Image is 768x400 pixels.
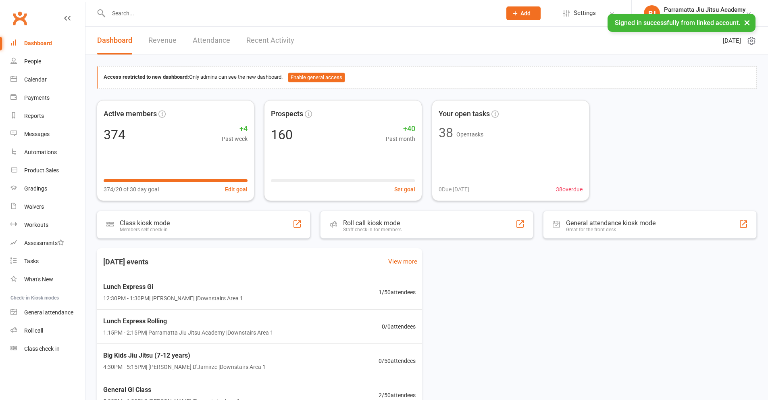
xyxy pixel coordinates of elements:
[24,346,60,352] div: Class check-in
[24,167,59,174] div: Product Sales
[10,340,85,358] a: Class kiosk mode
[104,185,159,194] span: 374/20 of 30 day goal
[193,27,230,54] a: Attendance
[24,203,44,210] div: Waivers
[24,113,44,119] div: Reports
[103,316,273,327] span: Lunch Express Rolling
[97,255,155,269] h3: [DATE] events
[24,94,50,101] div: Payments
[97,27,132,54] a: Dashboard
[24,309,73,316] div: General attendance
[104,74,189,80] strong: Access restricted to new dashboard:
[566,227,656,232] div: Great for the front desk
[439,126,453,139] div: 38
[439,185,469,194] span: 0 Due [DATE]
[379,356,416,365] span: 0 / 50 attendees
[271,128,293,141] div: 160
[382,322,416,331] span: 0 / 0 attendees
[10,252,85,270] a: Tasks
[148,27,177,54] a: Revenue
[723,36,741,46] span: [DATE]
[566,219,656,227] div: General attendance kiosk mode
[24,58,41,65] div: People
[574,4,596,22] span: Settings
[24,149,57,155] div: Automations
[104,108,157,120] span: Active members
[24,222,48,228] div: Workouts
[10,161,85,180] a: Product Sales
[103,328,273,337] span: 1:15PM - 2:15PM | Parramatta Jiu Jitsu Academy | Downstairs Area 1
[615,19,740,27] span: Signed in successfully from linked account.
[10,52,85,71] a: People
[10,107,85,125] a: Reports
[379,391,416,400] span: 2 / 50 attendees
[225,185,248,194] button: Edit goal
[103,294,243,303] span: 12:30PM - 1:30PM | [PERSON_NAME] | Downstairs Area 1
[271,108,303,120] span: Prospects
[644,5,660,21] div: PJ
[24,327,43,334] div: Roll call
[120,219,170,227] div: Class kiosk mode
[24,258,39,264] div: Tasks
[24,131,50,137] div: Messages
[343,227,402,232] div: Staff check-in for members
[222,134,248,143] span: Past week
[120,227,170,232] div: Members self check-in
[10,198,85,216] a: Waivers
[343,219,402,227] div: Roll call kiosk mode
[10,216,85,234] a: Workouts
[104,128,125,141] div: 374
[394,185,415,194] button: Set goal
[103,282,243,292] span: Lunch Express Gi
[10,322,85,340] a: Roll call
[379,288,416,297] span: 1 / 50 attendees
[10,304,85,322] a: General attendance kiosk mode
[439,108,490,120] span: Your open tasks
[103,385,240,395] span: General Gi Class
[10,143,85,161] a: Automations
[740,14,754,31] button: ×
[10,34,85,52] a: Dashboard
[10,234,85,252] a: Assessments
[506,6,541,20] button: Add
[106,8,496,19] input: Search...
[103,362,266,371] span: 4:30PM - 5:15PM | [PERSON_NAME] D'Jamirze | Downstairs Area 1
[388,257,417,266] a: View more
[664,6,745,13] div: Parramatta Jiu Jitsu Academy
[24,40,52,46] div: Dashboard
[664,13,745,21] div: Parramatta Jiu Jitsu Academy
[10,270,85,289] a: What's New
[24,240,64,246] div: Assessments
[222,123,248,135] span: +4
[520,10,531,17] span: Add
[386,134,415,143] span: Past month
[24,76,47,83] div: Calendar
[246,27,294,54] a: Recent Activity
[104,73,750,82] div: Only admins can see the new dashboard.
[24,276,53,283] div: What's New
[10,89,85,107] a: Payments
[456,131,483,138] span: Open tasks
[10,180,85,198] a: Gradings
[24,185,47,192] div: Gradings
[10,71,85,89] a: Calendar
[556,185,583,194] span: 38 overdue
[10,125,85,143] a: Messages
[10,8,30,28] a: Clubworx
[288,73,345,82] button: Enable general access
[103,350,266,361] span: Big Kids Jiu Jitsu (7-12 years)
[386,123,415,135] span: +40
